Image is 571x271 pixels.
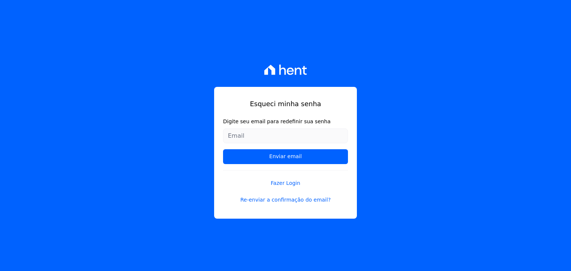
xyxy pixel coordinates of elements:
[223,170,348,187] a: Fazer Login
[223,118,348,125] label: Digite seu email para redefinir sua senha
[223,128,348,143] input: Email
[223,196,348,204] a: Re-enviar a confirmação do email?
[223,99,348,109] h1: Esqueci minha senha
[223,149,348,164] input: Enviar email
